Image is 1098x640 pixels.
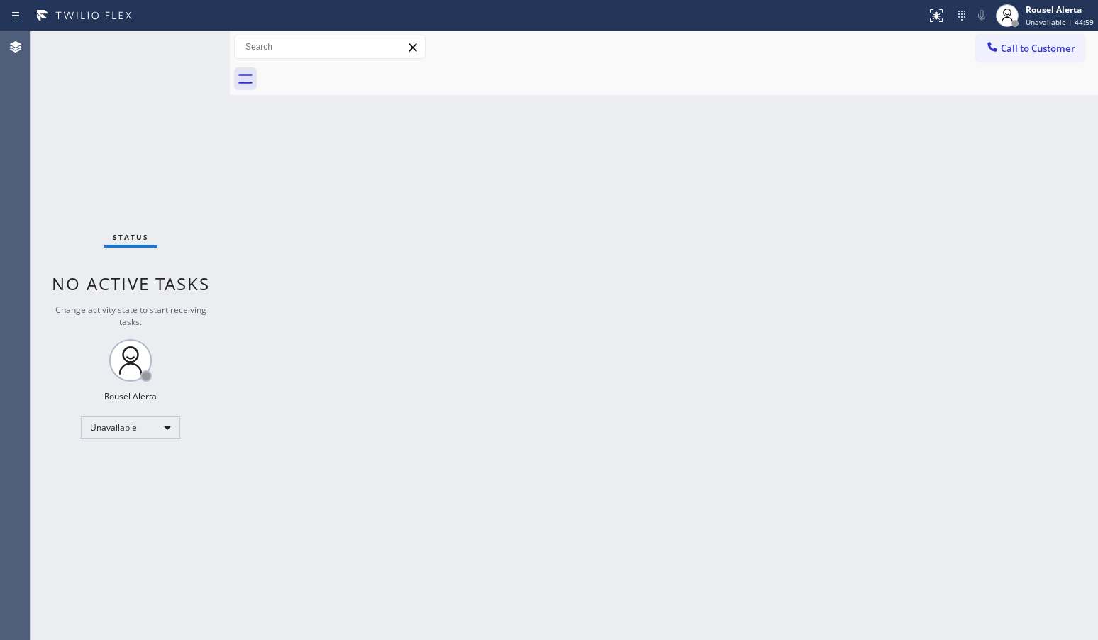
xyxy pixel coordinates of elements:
[113,232,149,242] span: Status
[104,390,157,402] div: Rousel Alerta
[976,35,1085,62] button: Call to Customer
[235,35,425,58] input: Search
[972,6,992,26] button: Mute
[55,304,206,328] span: Change activity state to start receiving tasks.
[52,272,210,295] span: No active tasks
[1026,17,1094,27] span: Unavailable | 44:59
[81,416,180,439] div: Unavailable
[1026,4,1094,16] div: Rousel Alerta
[1001,42,1075,55] span: Call to Customer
